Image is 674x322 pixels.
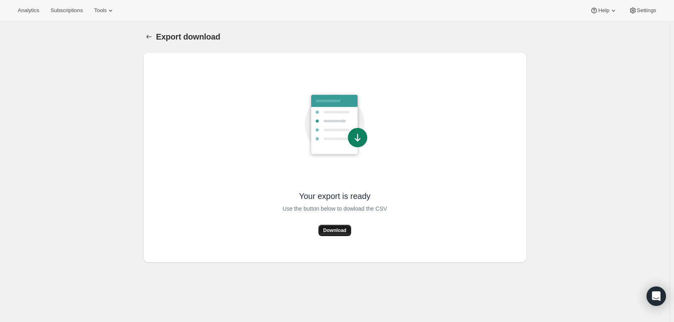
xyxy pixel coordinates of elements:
span: Export download [156,32,220,41]
button: Analytics [13,5,44,16]
button: Tools [89,5,119,16]
button: Download [318,225,351,236]
div: Open Intercom Messenger [647,286,666,306]
button: Settings [624,5,661,16]
button: Subscriptions [46,5,88,16]
button: Help [585,5,622,16]
span: Help [598,7,609,14]
span: Tools [94,7,107,14]
button: Export download [143,31,155,42]
span: Download [323,227,346,234]
span: Your export is ready [299,191,370,201]
span: Subscriptions [50,7,83,14]
span: Use the button below to dowload the CSV [283,204,387,213]
span: Settings [637,7,656,14]
span: Analytics [18,7,39,14]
